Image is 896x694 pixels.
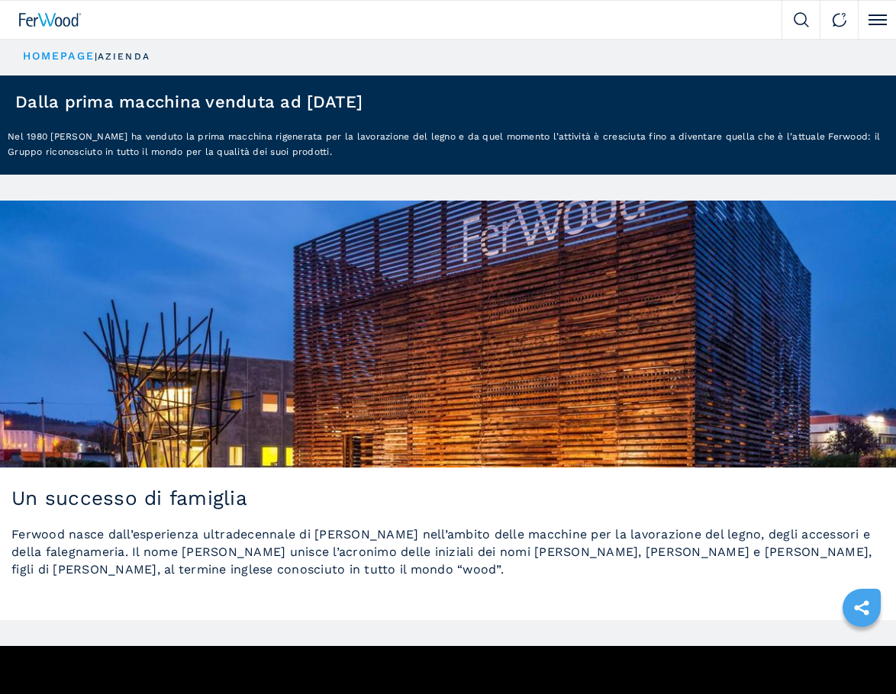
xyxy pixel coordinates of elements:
[832,12,847,27] img: Contact us
[11,487,885,510] h2: Un successo di famiglia
[98,50,150,63] p: azienda
[858,1,896,39] button: Click to toggle menu
[15,94,363,111] h1: Dalla prima macchina venduta ad [DATE]
[843,589,881,627] a: sharethis
[11,525,885,578] p: Ferwood nasce dall’esperienza ultradecennale di [PERSON_NAME] nell’ambito delle macchine per la l...
[794,12,809,27] img: Search
[23,50,95,62] a: HOMEPAGE
[95,51,98,62] span: |
[831,625,885,683] iframe: Chat
[19,13,82,27] img: Ferwood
